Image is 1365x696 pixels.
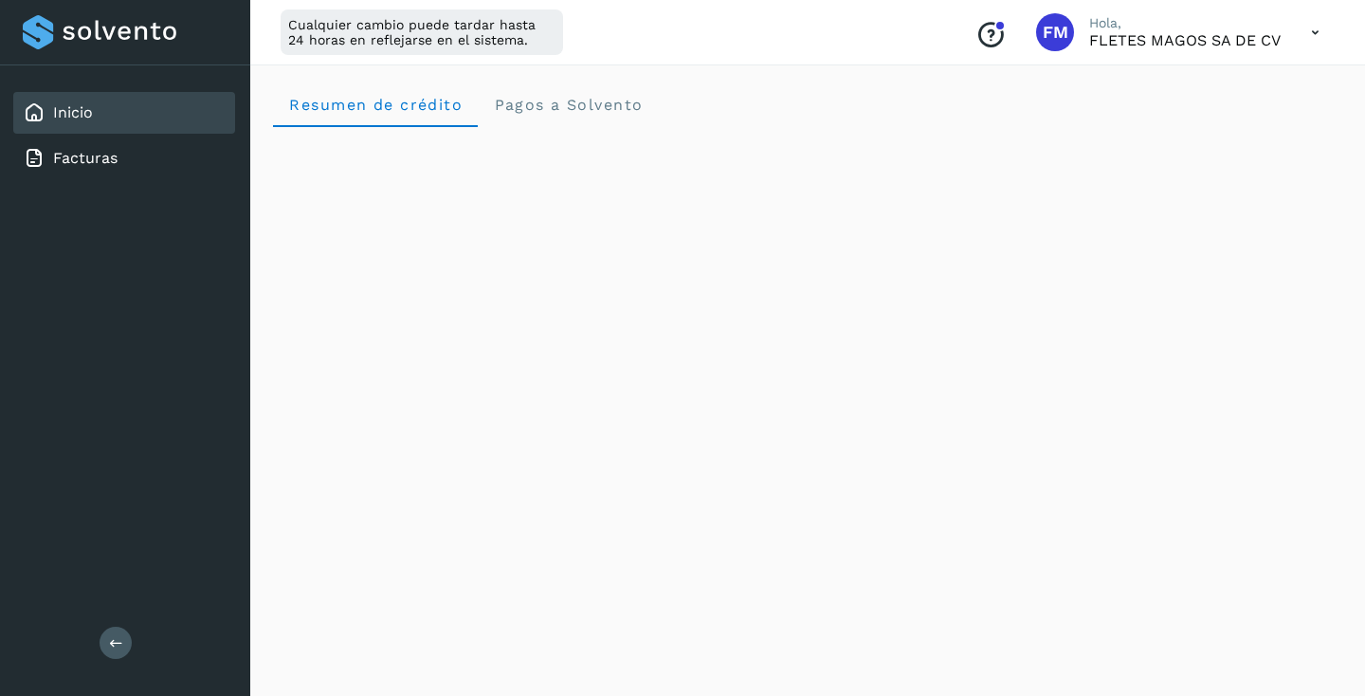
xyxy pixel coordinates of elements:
a: Inicio [53,103,93,121]
div: Cualquier cambio puede tardar hasta 24 horas en reflejarse en el sistema. [281,9,563,55]
span: Pagos a Solvento [493,96,643,114]
p: FLETES MAGOS SA DE CV [1089,31,1281,49]
a: Facturas [53,149,118,167]
p: Hola, [1089,15,1281,31]
div: Facturas [13,137,235,179]
span: Resumen de crédito [288,96,463,114]
div: Inicio [13,92,235,134]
